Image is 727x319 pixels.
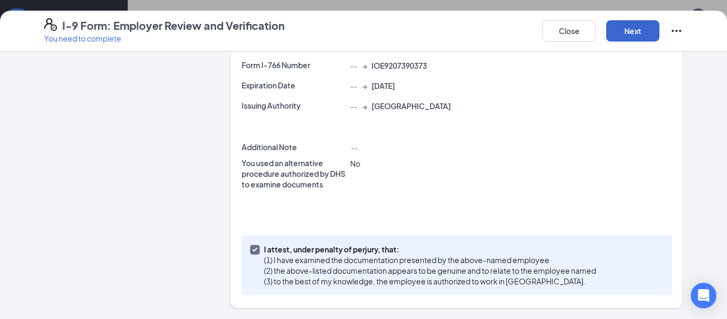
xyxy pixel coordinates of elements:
svg: FormI9EVerifyIcon [44,18,57,31]
span: -- [350,60,358,71]
span: → [362,60,367,71]
span: [DATE] [371,80,395,91]
button: Next [606,20,659,42]
h4: I-9 Form: Employer Review and Verification [62,18,285,33]
span: → [362,101,367,111]
p: Form I-766 Number [242,60,346,70]
span: -- [350,80,358,91]
span: IOE9207390373 [371,60,427,71]
p: You used an alternative procedure authorized by DHS to examine documents [242,158,346,190]
p: You need to complete [44,33,285,44]
span: -- [350,101,358,111]
p: Additional Note [242,142,346,152]
button: Close [542,20,596,42]
span: [GEOGRAPHIC_DATA] [371,101,451,111]
p: Issuing Authority [242,100,346,111]
svg: Ellipses [670,24,683,37]
span: → [362,80,367,91]
p: Expiration Date [242,80,346,91]
span: -- [350,143,358,152]
p: I attest, under penalty of perjury, that: [264,244,596,255]
p: (2) the above-listed documentation appears to be genuine and to relate to the employee named [264,265,596,276]
span: No [350,159,360,168]
p: (3) to the best of my knowledge, the employee is authorized to work in [GEOGRAPHIC_DATA]. [264,276,596,287]
div: Open Intercom Messenger [691,283,716,308]
p: (1) I have examined the documentation presented by the above-named employee [264,255,596,265]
